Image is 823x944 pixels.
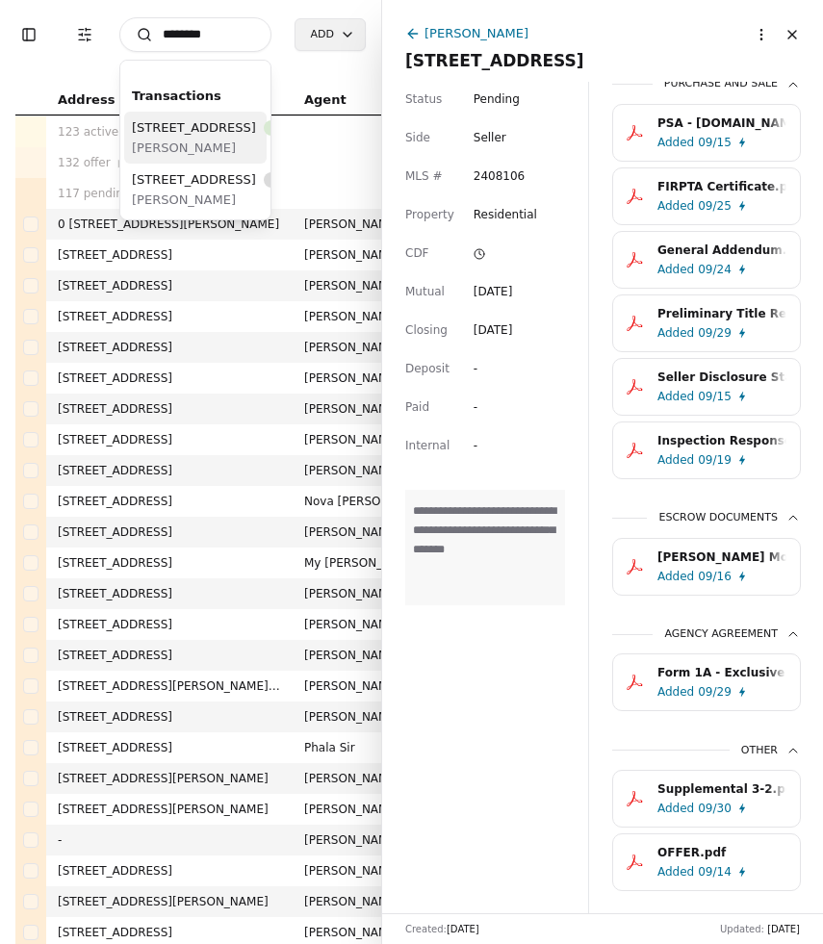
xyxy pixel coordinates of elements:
[46,363,293,394] td: [STREET_ADDRESS]
[657,387,694,406] div: Added
[657,323,694,343] div: Added
[46,270,293,301] td: [STREET_ADDRESS]
[405,166,443,186] span: MLS #
[293,855,431,886] td: [PERSON_NAME]
[657,779,786,799] div: Supplemental 3-2.pdf
[657,133,694,152] div: Added
[293,209,431,240] td: [PERSON_NAME]
[46,825,293,855] td: -
[132,117,256,138] span: [STREET_ADDRESS]
[474,397,508,417] div: -
[405,128,430,147] span: Side
[474,89,520,109] span: Pending
[293,763,431,794] td: [PERSON_NAME]
[293,732,431,763] td: Phala Sir
[698,682,732,702] div: 09/29
[46,855,293,886] td: [STREET_ADDRESS]
[120,76,270,219] div: Suggestions
[474,320,513,340] div: [DATE]
[46,578,293,609] td: [STREET_ADDRESS]
[612,770,801,828] button: Supplemental 3-2.pdfAdded09/30
[46,671,293,702] td: [STREET_ADDRESS][PERSON_NAME][PERSON_NAME]
[293,301,431,332] td: [PERSON_NAME]
[295,18,366,51] button: Add
[293,640,431,671] td: [PERSON_NAME]
[293,240,431,270] td: [PERSON_NAME]
[46,548,293,578] td: [STREET_ADDRESS]
[293,363,431,394] td: [PERSON_NAME]
[293,332,431,363] td: [PERSON_NAME]
[132,86,259,106] div: Transactions
[612,743,801,771] button: Other
[720,922,800,936] div: Updated:
[405,922,479,936] div: Created:
[664,76,801,92] div: Purchase and Sale
[612,538,801,596] button: [PERSON_NAME] Money Deposit Receipt.pdfAdded09/16
[657,450,694,470] div: Added
[118,155,126,172] span: ▶
[58,184,131,203] span: 117 pending
[612,626,801,654] button: Agency Agreement
[447,924,479,934] span: [DATE]
[46,240,293,270] td: [STREET_ADDRESS]
[767,924,800,934] span: [DATE]
[657,368,786,387] div: Seller Disclosure Statement-Improved Property.pdf
[612,358,801,416] button: Seller Disclosure Statement-Improved Property.pdfAdded09/15
[46,609,293,640] td: [STREET_ADDRESS]
[132,190,319,210] span: [PERSON_NAME]
[46,702,293,732] td: [STREET_ADDRESS]
[293,825,431,855] td: [PERSON_NAME]
[405,282,445,301] span: Mutual
[474,205,537,224] span: Residential
[698,260,732,279] div: 09/24
[698,133,732,152] div: 09/15
[698,323,732,343] div: 09/29
[612,653,801,711] button: Form 1A - Exclusive Sale and Listing Agreement.pdf.pdfAdded09/29
[46,640,293,671] td: [STREET_ADDRESS]
[405,47,800,74] span: [STREET_ADDRESS]
[405,205,454,224] span: Property
[664,626,801,643] div: Agency Agreement
[264,120,316,136] span: Closed
[46,486,293,517] td: [STREET_ADDRESS]
[58,122,281,141] div: 123 active
[58,89,115,111] span: Address
[293,270,431,301] td: [PERSON_NAME]
[698,450,732,470] div: 09/19
[293,794,431,825] td: [PERSON_NAME]
[405,243,429,263] span: CDF
[612,104,801,162] button: PSA - [DOMAIN_NAME] - [DATE].pdfAdded09/15
[612,421,801,479] button: Inspection Response for Form 35.pdfAdded09/19
[657,241,786,260] div: General Addendum.pdf
[612,231,801,289] button: General Addendum.pdfAdded09/24
[657,431,786,450] div: Inspection Response for Form 35.pdf
[474,359,508,378] div: -
[405,436,450,455] span: Internal
[657,114,786,133] div: PSA - [DOMAIN_NAME] - [DATE].pdf
[424,23,528,43] div: [PERSON_NAME]
[474,128,506,147] span: Seller
[657,177,786,196] div: FIRPTA Certificate.pdf
[46,455,293,486] td: [STREET_ADDRESS]
[293,517,431,548] td: [PERSON_NAME]
[657,548,786,567] div: [PERSON_NAME] Money Deposit Receipt.pdf
[657,862,694,881] div: Added
[58,153,281,172] div: 132 offer
[474,166,565,186] span: 2408106
[46,794,293,825] td: [STREET_ADDRESS][PERSON_NAME]
[46,209,293,240] td: 0 [STREET_ADDRESS][PERSON_NAME]
[293,394,431,424] td: [PERSON_NAME]
[657,799,694,818] div: Added
[405,397,429,417] span: Paid
[293,702,431,732] td: [PERSON_NAME]
[46,886,293,917] td: [STREET_ADDRESS][PERSON_NAME]
[132,169,256,190] span: [STREET_ADDRESS]
[474,436,508,455] div: -
[612,76,801,104] button: Purchase and Sale
[405,89,442,109] span: Status
[612,167,801,225] button: FIRPTA Certificate.pdfAdded09/25
[698,799,732,818] div: 09/30
[657,663,786,682] div: Form 1A - Exclusive Sale and Listing Agreement.pdf.pdf
[293,424,431,455] td: [PERSON_NAME]
[46,517,293,548] td: [STREET_ADDRESS]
